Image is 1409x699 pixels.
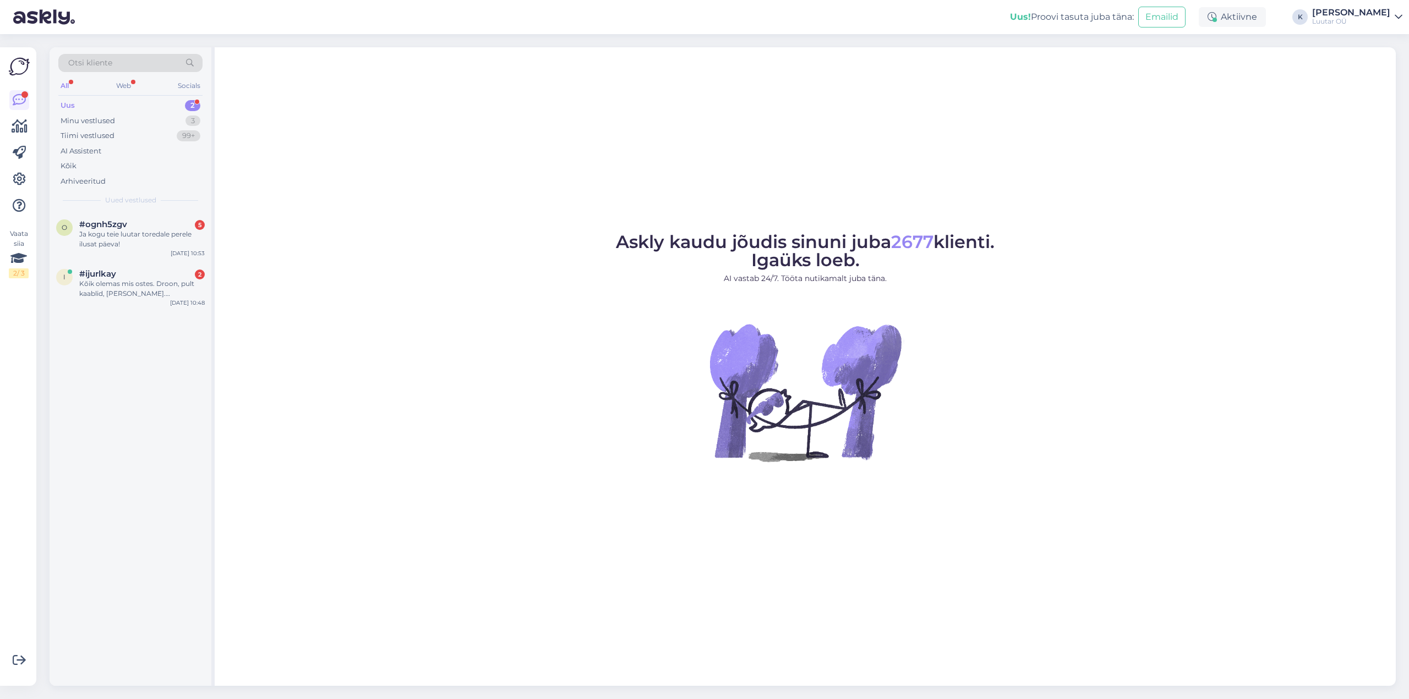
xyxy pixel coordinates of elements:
[616,231,995,271] span: Askly kaudu jõudis sinuni juba klienti. Igaüks loeb.
[62,223,67,232] span: o
[9,268,29,278] div: 2 / 3
[177,130,200,141] div: 99+
[616,273,995,284] p: AI vastab 24/7. Tööta nutikamalt juba täna.
[1199,7,1266,27] div: Aktiivne
[61,176,106,187] div: Arhiveeritud
[79,219,127,229] span: #ognh5zgv
[61,130,114,141] div: Tiimi vestlused
[9,229,29,278] div: Vaata siia
[9,56,30,77] img: Askly Logo
[61,161,77,172] div: Kõik
[1010,12,1031,22] b: Uus!
[171,249,205,257] div: [DATE] 10:53
[105,195,156,205] span: Uued vestlused
[176,79,203,93] div: Socials
[79,269,116,279] span: #ijurlkay
[61,115,115,126] div: Minu vestlused
[61,100,75,111] div: Uus
[891,231,933,252] span: 2677
[1292,9,1308,25] div: K
[63,273,65,281] span: i
[61,146,101,157] div: AI Assistent
[706,293,904,491] img: No Chat active
[1312,17,1390,26] div: Luutar OÜ
[185,115,200,126] div: 3
[195,269,205,279] div: 2
[1010,10,1134,24] div: Proovi tasuta juba täna:
[1138,7,1186,27] button: Emailid
[114,79,133,93] div: Web
[79,229,205,249] div: Ja kogu teie luutar toredale perele ilusat päeva!
[195,220,205,230] div: 5
[170,299,205,307] div: [DATE] 10:48
[1312,8,1390,17] div: [PERSON_NAME]
[185,100,200,111] div: 2
[68,57,112,69] span: Otsi kliente
[79,279,205,299] div: Kõik olemas mis ostes. Droon, pult kaablid, [PERSON_NAME]. Dokumendid.
[58,79,71,93] div: All
[1312,8,1402,26] a: [PERSON_NAME]Luutar OÜ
